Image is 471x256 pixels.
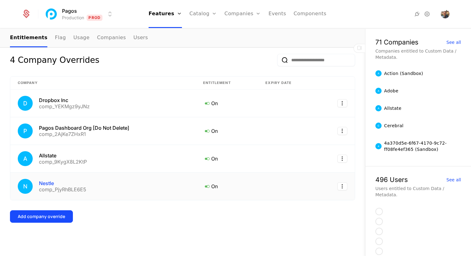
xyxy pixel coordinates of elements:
[375,39,418,45] div: 71 Companies
[39,132,129,137] div: comp_2AjKe7ZHxR1
[55,29,66,47] a: Flag
[337,182,347,190] button: Select action
[446,40,461,44] div: See all
[337,155,347,163] button: Select action
[384,140,461,152] div: 4a370d5e-6f67-4170-9c72-ff08fe4ef365 (Sandbox)
[18,96,33,111] img: Dropbox Inc
[375,48,461,60] div: Companies entitled to Custom Data / Metadata.
[384,123,403,129] div: Cerebral
[337,99,347,107] button: Select action
[39,159,87,164] div: comp_9KygX8L2KtP
[10,54,99,66] div: 4 Company Overrides
[375,176,408,183] div: 496 Users
[441,10,450,18] img: Dmitry Yarashevich
[10,29,355,47] nav: Main
[375,70,382,77] img: Action (Sandbox)
[133,29,148,47] a: Users
[10,210,73,223] button: Add company override
[203,99,251,107] div: On
[39,104,90,109] div: comp_YEKMgz9yJNz
[10,29,47,47] a: Entitlements
[384,105,402,111] div: Allstate
[62,7,77,15] span: Pagos
[18,213,65,220] div: Add company override
[196,77,258,90] th: Entitlement
[10,77,196,90] th: Company
[384,70,423,77] div: Action (Sandbox)
[203,155,251,163] div: On
[413,10,421,18] a: Integrations
[44,7,59,21] img: Pagos
[375,105,382,111] img: Allstate
[337,127,347,135] button: Select action
[46,7,114,21] button: Select environment
[375,123,382,129] img: Cerebral
[384,88,398,94] div: Adobe
[203,127,251,135] div: On
[39,98,90,103] div: Dropbox Inc
[258,77,318,90] th: Expiry date
[375,88,382,94] img: Adobe
[446,178,461,182] div: See all
[18,151,33,166] img: Allstate
[375,185,461,198] div: Users entitled to Custom Data / Metadata.
[39,153,87,158] div: Allstate
[87,15,102,21] span: Prod
[62,15,84,21] div: Production
[10,29,148,47] ul: Choose Sub Page
[441,10,450,18] button: Open user button
[375,143,382,149] img: 4a370d5e-6f67-4170-9c72-ff08fe4ef365 (Sandbox)
[97,29,126,47] a: Companies
[39,187,86,192] div: comp_PjyRhBLE6E5
[203,182,251,190] div: On
[18,123,33,138] img: Pagos Dashboard Org [Do Not Delete]
[18,179,33,194] img: Nestle
[39,181,86,186] div: Nestle
[39,125,129,130] div: Pagos Dashboard Org [Do Not Delete]
[74,29,90,47] a: Usage
[423,10,431,18] a: Settings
